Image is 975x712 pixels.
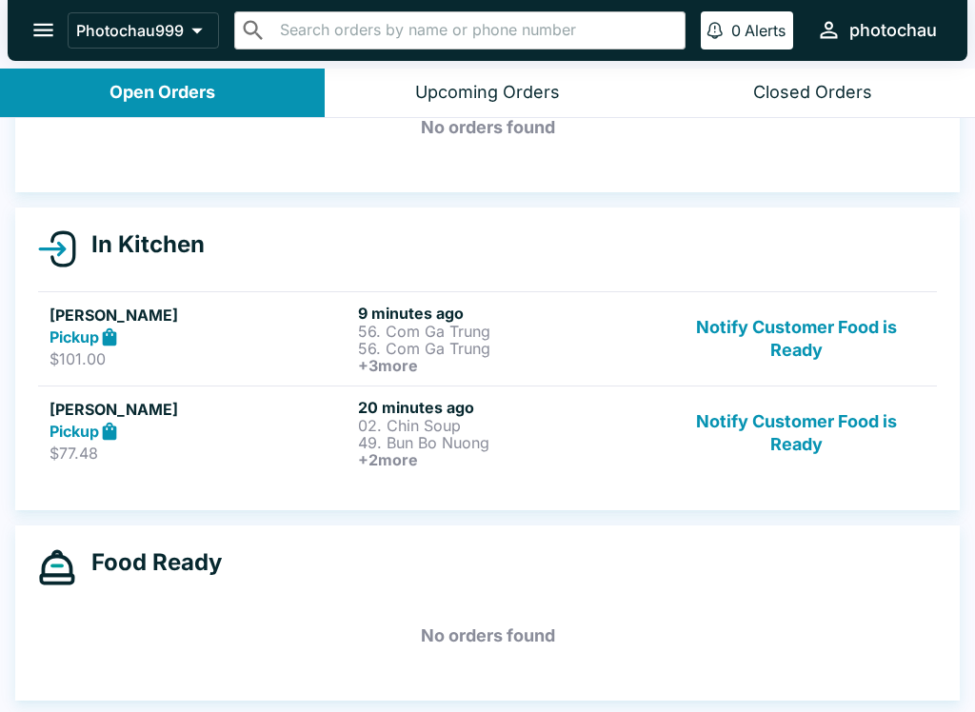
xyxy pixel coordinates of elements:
[358,417,659,434] p: 02. Chin Soup
[68,12,219,49] button: Photochau999
[808,10,945,50] button: photochau
[667,398,925,468] button: Notify Customer Food is Ready
[731,21,741,40] p: 0
[50,349,350,368] p: $101.00
[358,340,659,357] p: 56. Com Ga Trung
[19,6,68,54] button: open drawer
[109,82,215,104] div: Open Orders
[50,304,350,326] h5: [PERSON_NAME]
[76,21,184,40] p: Photochau999
[358,398,659,417] h6: 20 minutes ago
[38,291,937,386] a: [PERSON_NAME]Pickup$101.009 minutes ago56. Com Ga Trung56. Com Ga Trung+3moreNotify Customer Food...
[358,323,659,340] p: 56. Com Ga Trung
[358,451,659,468] h6: + 2 more
[358,434,659,451] p: 49. Bun Bo Nuong
[38,386,937,480] a: [PERSON_NAME]Pickup$77.4820 minutes ago02. Chin Soup49. Bun Bo Nuong+2moreNotify Customer Food is...
[76,548,222,577] h4: Food Ready
[274,17,677,44] input: Search orders by name or phone number
[358,357,659,374] h6: + 3 more
[38,93,937,162] h5: No orders found
[50,422,99,441] strong: Pickup
[358,304,659,323] h6: 9 minutes ago
[667,304,925,374] button: Notify Customer Food is Ready
[50,398,350,421] h5: [PERSON_NAME]
[38,602,937,670] h5: No orders found
[849,19,937,42] div: photochau
[415,82,560,104] div: Upcoming Orders
[753,82,872,104] div: Closed Orders
[50,327,99,346] strong: Pickup
[50,444,350,463] p: $77.48
[76,230,205,259] h4: In Kitchen
[745,21,786,40] p: Alerts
